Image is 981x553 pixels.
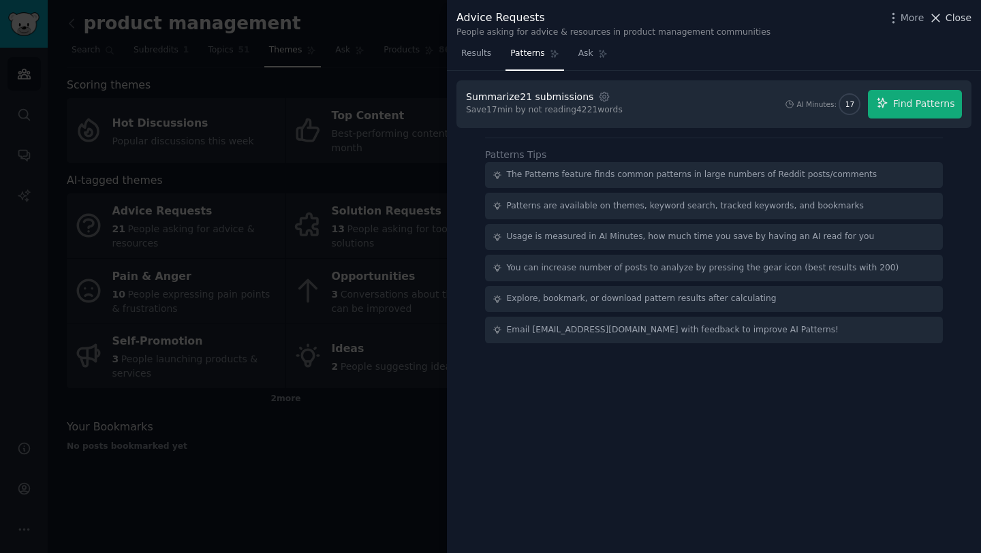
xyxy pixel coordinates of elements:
[507,262,899,274] div: You can increase number of posts to analyze by pressing the gear icon (best results with 200)
[893,97,955,111] span: Find Patterns
[505,43,563,71] a: Patterns
[466,90,593,104] div: Summarize 21 submissions
[507,293,777,305] div: Explore, bookmark, or download pattern results after calculating
[901,11,924,25] span: More
[574,43,612,71] a: Ask
[507,200,864,212] div: Patterns are available on themes, keyword search, tracked keywords, and bookmarks
[507,231,875,243] div: Usage is measured in AI Minutes, how much time you save by having an AI read for you
[868,90,962,118] button: Find Patterns
[466,104,623,116] div: Save 17 min by not reading 4221 words
[456,10,770,27] div: Advice Requests
[510,48,544,60] span: Patterns
[507,169,877,181] div: The Patterns feature finds common patterns in large numbers of Reddit posts/comments
[796,99,837,109] div: AI Minutes:
[578,48,593,60] span: Ask
[485,149,546,160] label: Patterns Tips
[845,99,854,109] span: 17
[929,11,971,25] button: Close
[886,11,924,25] button: More
[456,27,770,39] div: People asking for advice & resources in product management communities
[507,324,839,336] div: Email [EMAIL_ADDRESS][DOMAIN_NAME] with feedback to improve AI Patterns!
[456,43,496,71] a: Results
[461,48,491,60] span: Results
[946,11,971,25] span: Close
